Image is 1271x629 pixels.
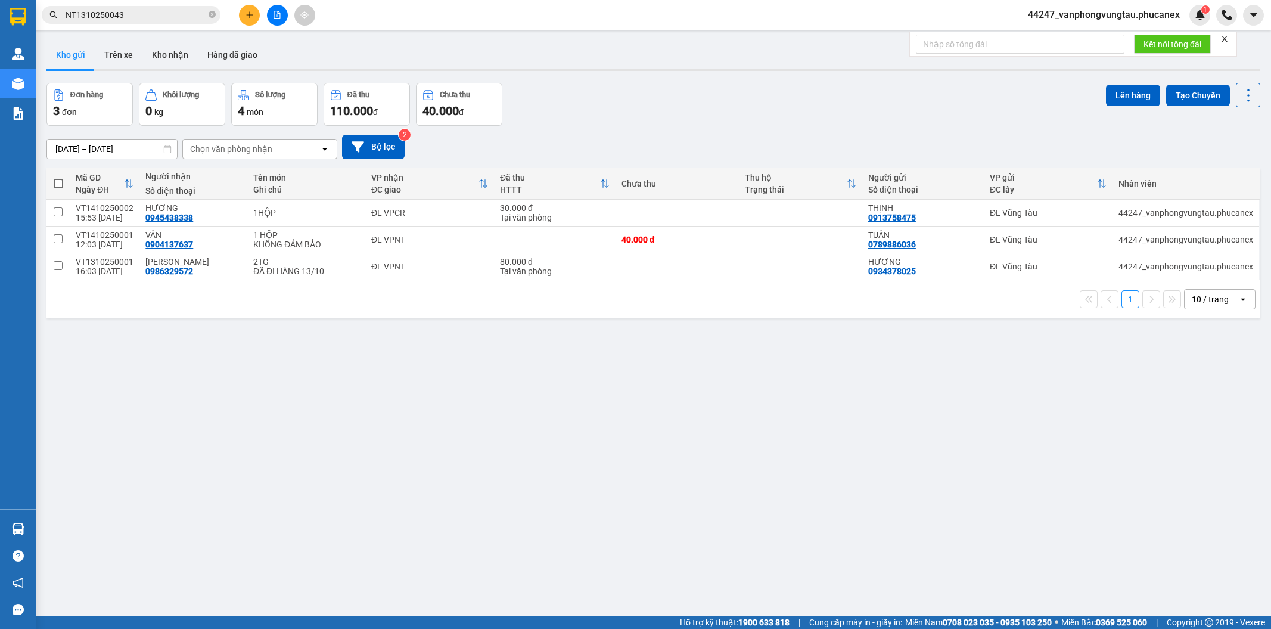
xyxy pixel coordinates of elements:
div: 15:53 [DATE] [76,213,133,222]
div: Tại văn phòng [500,267,610,276]
div: HƯƠNG [868,257,978,267]
div: VT1410250002 [76,203,133,213]
div: 10 / trang [1192,293,1229,305]
div: KHÔNG ĐẢM BẢO [253,240,359,249]
span: file-add [273,11,281,19]
div: ĐÀO THUẬN [145,257,241,267]
div: 0913758475 [868,213,916,222]
div: Người nhận [145,172,241,181]
img: warehouse-icon [12,48,24,60]
span: search [49,11,58,19]
div: Chưa thu [621,179,733,188]
div: Đã thu [347,91,369,99]
span: | [1156,616,1158,629]
img: solution-icon [12,107,24,120]
span: Hỗ trợ kỹ thuật: [680,616,790,629]
span: close-circle [209,10,216,21]
input: Select a date range. [47,140,177,159]
sup: 2 [399,129,411,141]
svg: open [1238,295,1248,304]
div: HTTT [500,185,600,194]
button: Tạo Chuyến [1166,85,1230,106]
div: 30.000 đ [500,203,610,213]
div: 1 HỘP [253,230,359,240]
div: Mã GD [76,173,124,182]
div: 44247_vanphongvungtau.phucanex [1118,262,1253,271]
div: 1HỘP [253,208,359,218]
th: Toggle SortBy [70,168,139,200]
span: notification [13,577,24,588]
div: 0789886036 [868,240,916,249]
span: Miền Bắc [1061,616,1147,629]
span: món [247,107,263,117]
span: 1 [1203,5,1207,14]
div: Số lượng [255,91,285,99]
div: Thu hộ [745,173,847,182]
div: 80.000 đ [500,257,610,267]
div: 0986329572 [145,267,193,276]
span: 40.000 [422,104,459,118]
button: Trên xe [95,41,142,69]
div: Tại văn phòng [500,213,610,222]
div: Đơn hàng [70,91,103,99]
div: ĐL Vũng Tàu [990,208,1107,218]
button: plus [239,5,260,26]
div: Số điện thoại [868,185,978,194]
button: 1 [1121,290,1139,308]
button: Kết nối tổng đài [1134,35,1211,54]
button: file-add [267,5,288,26]
div: 16:03 [DATE] [76,267,133,276]
div: Tên món [253,173,359,182]
div: HƯƠNG [145,203,241,213]
div: Nhân viên [1118,179,1253,188]
span: aim [300,11,309,19]
strong: 0369 525 060 [1096,618,1147,627]
span: caret-down [1248,10,1259,20]
div: 0934378025 [868,267,916,276]
span: ⚪️ [1055,620,1058,625]
svg: open [320,144,330,154]
img: phone-icon [1222,10,1232,20]
div: TUẤN [868,230,978,240]
div: Người gửi [868,173,978,182]
div: Chưa thu [440,91,470,99]
span: kg [154,107,163,117]
div: 0904137637 [145,240,193,249]
div: VT1310250001 [76,257,133,267]
div: ĐC lấy [990,185,1097,194]
span: plus [246,11,254,19]
span: close [1220,35,1229,43]
div: ĐÃ ĐI HÀNG 13/10 [253,267,359,276]
div: 44247_vanphongvungtau.phucanex [1118,235,1253,244]
button: aim [294,5,315,26]
div: ĐL VPCR [371,208,488,218]
th: Toggle SortBy [739,168,862,200]
th: Toggle SortBy [365,168,494,200]
div: 44247_vanphongvungtau.phucanex [1118,208,1253,218]
button: Đơn hàng3đơn [46,83,133,126]
div: VP gửi [990,173,1097,182]
span: đ [459,107,464,117]
span: 110.000 [330,104,373,118]
span: 44247_vanphongvungtau.phucanex [1018,7,1189,22]
button: Hàng đã giao [198,41,267,69]
div: THỊNH [868,203,978,213]
div: ĐC giao [371,185,478,194]
th: Toggle SortBy [494,168,616,200]
div: Chọn văn phòng nhận [190,143,272,155]
span: copyright [1205,618,1213,627]
span: Cung cấp máy in - giấy in: [809,616,902,629]
button: Kho nhận [142,41,198,69]
button: Số lượng4món [231,83,318,126]
div: ĐL Vũng Tàu [990,235,1107,244]
button: caret-down [1243,5,1264,26]
button: Bộ lọc [342,135,405,159]
span: đơn [62,107,77,117]
span: 0 [145,104,152,118]
div: ĐL VPNT [371,235,488,244]
div: VT1410250001 [76,230,133,240]
img: warehouse-icon [12,78,24,90]
span: Miền Nam [905,616,1052,629]
img: icon-new-feature [1195,10,1205,20]
span: message [13,604,24,615]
